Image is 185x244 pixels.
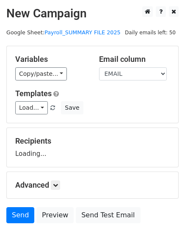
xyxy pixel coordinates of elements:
[122,29,179,36] a: Daily emails left: 50
[6,6,179,21] h2: New Campaign
[15,67,67,80] a: Copy/paste...
[122,28,179,37] span: Daily emails left: 50
[99,55,170,64] h5: Email column
[15,89,52,98] a: Templates
[15,180,170,190] h5: Advanced
[15,101,48,114] a: Load...
[44,29,120,36] a: Payroll_SUMMARY FILE 2025
[76,207,140,223] a: Send Test Email
[15,136,170,158] div: Loading...
[61,101,83,114] button: Save
[15,55,86,64] h5: Variables
[6,29,121,36] small: Google Sheet:
[6,207,34,223] a: Send
[36,207,74,223] a: Preview
[15,136,170,146] h5: Recipients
